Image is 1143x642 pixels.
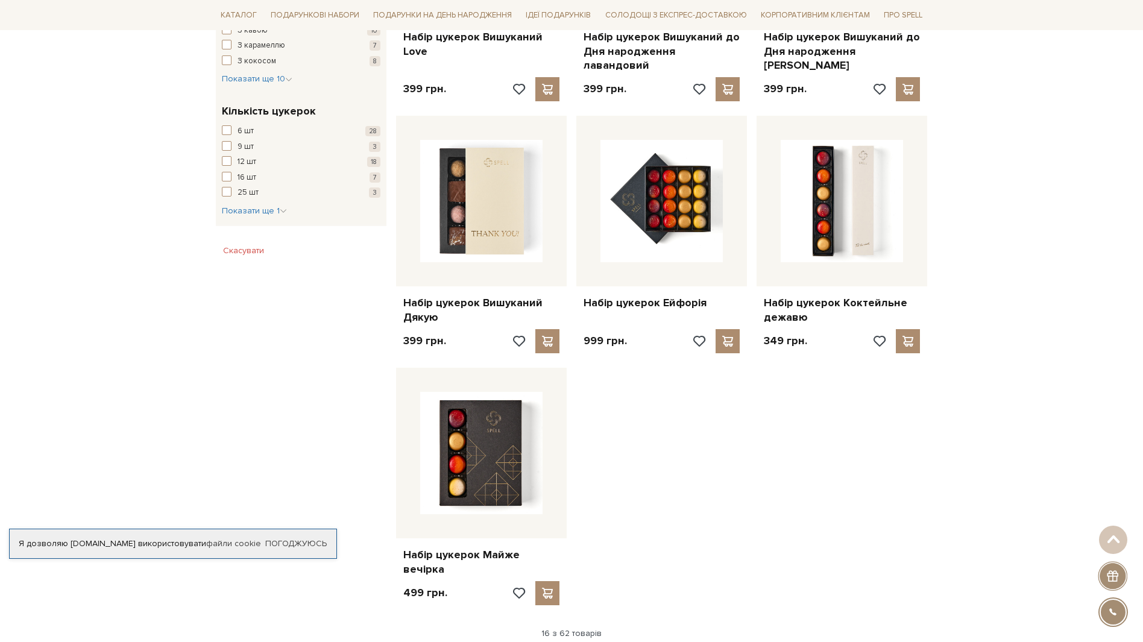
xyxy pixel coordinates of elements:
span: Показати ще 1 [222,206,287,216]
p: 999 грн. [584,334,627,348]
a: файли cookie [206,538,261,549]
span: 10 [367,25,380,36]
a: Набір цукерок Майже вечірка [403,548,559,576]
a: Набір цукерок Вишуканий Love [403,30,559,58]
button: З карамеллю 7 [222,40,380,52]
span: 9 шт [238,141,254,153]
button: 9 шт 3 [222,141,380,153]
a: Набір цукерок Вишуканий до Дня народження лавандовий [584,30,740,72]
a: Подарункові набори [266,6,364,25]
button: Показати ще 1 [222,205,287,217]
span: Кількість цукерок [222,103,316,119]
button: З кокосом 8 [222,55,380,68]
button: З кавою 10 [222,25,380,37]
p: 399 грн. [584,82,626,96]
span: 18 [367,157,380,167]
span: 16 шт [238,172,256,184]
button: 12 шт 18 [222,156,380,168]
a: Набір цукерок Вишуканий до Дня народження [PERSON_NAME] [764,30,920,72]
a: Солодощі з експрес-доставкою [600,5,752,25]
span: 12 шт [238,156,256,168]
span: 8 [370,56,380,66]
span: 28 [365,126,380,136]
a: Набір цукерок Коктейльне дежавю [764,296,920,324]
a: Погоджуюсь [265,538,327,549]
span: З карамеллю [238,40,285,52]
span: 3 [369,142,380,152]
span: 7 [370,40,380,51]
span: 3 [369,187,380,198]
span: З кавою [238,25,268,37]
button: Показати ще 10 [222,73,292,85]
a: Корпоративним клієнтам [756,6,875,25]
div: Я дозволяю [DOMAIN_NAME] використовувати [10,538,336,549]
button: 6 шт 28 [222,125,380,137]
a: Про Spell [879,6,927,25]
button: 16 шт 7 [222,172,380,184]
p: 399 грн. [764,82,807,96]
span: 7 [370,172,380,183]
p: 499 грн. [403,586,447,600]
button: Скасувати [216,241,271,260]
a: Набір цукерок Вишуканий Дякую [403,296,559,324]
a: Набір цукерок Ейфорія [584,296,740,310]
button: 25 шт 3 [222,187,380,199]
a: Подарунки на День народження [368,6,517,25]
p: 399 грн. [403,82,446,96]
span: 25 шт [238,187,259,199]
p: 399 грн. [403,334,446,348]
span: З кокосом [238,55,276,68]
a: Каталог [216,6,262,25]
div: 16 з 62 товарів [211,628,932,639]
p: 349 грн. [764,334,807,348]
span: 6 шт [238,125,254,137]
span: Показати ще 10 [222,74,292,84]
a: Ідеї подарунків [521,6,596,25]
